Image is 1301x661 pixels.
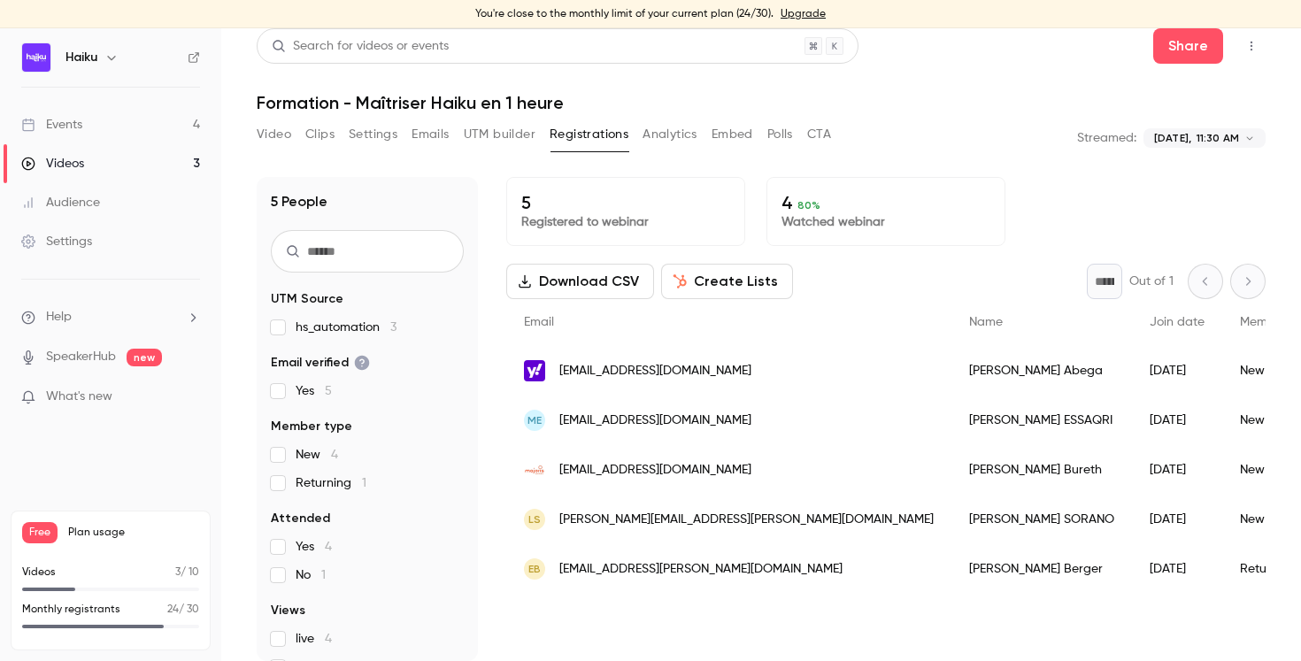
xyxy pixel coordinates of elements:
button: Create Lists [661,264,793,299]
span: Help [46,308,72,327]
button: Top Bar Actions [1237,32,1266,60]
a: SpeakerHub [46,348,116,366]
span: What's new [46,388,112,406]
button: Download CSV [506,264,654,299]
p: Monthly registrants [22,602,120,618]
div: [PERSON_NAME] SORANO [951,495,1132,544]
span: Views [271,602,305,619]
div: [DATE] [1132,445,1222,495]
p: / 10 [175,565,199,580]
span: 24 [167,604,179,615]
h1: 5 People [271,191,327,212]
button: Video [257,120,291,149]
img: yahoo.fr [524,360,545,381]
span: Join date [1150,316,1205,328]
button: Clips [305,120,335,149]
div: [PERSON_NAME] Bureth [951,445,1132,495]
span: 3 [390,321,396,334]
span: Free [22,522,58,543]
span: Returning [296,474,366,492]
span: Yes [296,382,332,400]
span: No [296,566,326,584]
button: Registrations [550,120,628,149]
img: majoris.law [524,459,545,480]
span: 11:30 AM [1197,130,1239,146]
span: new [127,349,162,366]
div: [DATE] [1132,495,1222,544]
h6: Haiku [65,49,97,66]
span: Name [969,316,1003,328]
p: 5 [521,192,730,213]
span: hs_automation [296,319,396,336]
img: Haiku [22,43,50,72]
div: Videos [21,155,84,173]
button: Analytics [643,120,697,149]
span: Member type [271,418,352,435]
div: [PERSON_NAME] ESSAQRI [951,396,1132,445]
div: [PERSON_NAME] Berger [951,544,1132,594]
span: [EMAIL_ADDRESS][DOMAIN_NAME] [559,362,751,380]
span: [DATE], [1154,130,1191,146]
p: Out of 1 [1129,273,1174,290]
span: [EMAIL_ADDRESS][DOMAIN_NAME] [559,461,751,480]
div: [DATE] [1132,346,1222,396]
span: Attended [271,510,330,527]
li: help-dropdown-opener [21,308,200,327]
button: UTM builder [464,120,535,149]
span: New [296,446,338,464]
p: Registered to webinar [521,213,730,231]
div: [DATE] [1132,396,1222,445]
span: 4 [331,449,338,461]
span: live [296,630,332,648]
span: [EMAIL_ADDRESS][PERSON_NAME][DOMAIN_NAME] [559,560,843,579]
span: 3 [175,567,181,578]
p: 4 [781,192,990,213]
p: Streamed: [1077,129,1136,147]
p: Watched webinar [781,213,990,231]
span: 5 [325,385,332,397]
h1: Formation - Maîtriser Haiku en 1 heure [257,92,1266,113]
button: Emails [412,120,449,149]
iframe: Noticeable Trigger [179,389,200,405]
div: Audience [21,194,100,211]
span: ME [527,412,542,428]
button: Share [1153,28,1223,64]
span: [EMAIL_ADDRESS][DOMAIN_NAME] [559,411,751,430]
span: UTM Source [271,290,343,308]
span: Yes [296,538,332,556]
span: [PERSON_NAME][EMAIL_ADDRESS][PERSON_NAME][DOMAIN_NAME] [559,511,934,529]
a: Upgrade [781,7,826,21]
span: Email verified [271,354,370,372]
span: 4 [325,633,332,645]
span: EB [528,561,541,577]
p: Videos [22,565,56,580]
span: 4 [325,541,332,553]
div: Search for videos or events [272,37,449,56]
button: Polls [767,120,793,149]
span: LS [528,511,541,527]
button: Settings [349,120,397,149]
button: Embed [712,120,753,149]
span: Email [524,316,554,328]
p: / 30 [167,602,199,618]
div: [PERSON_NAME] Abega [951,346,1132,396]
span: 1 [321,569,326,581]
div: Events [21,116,82,134]
div: [DATE] [1132,544,1222,594]
span: 80 % [797,199,820,211]
span: 1 [362,477,366,489]
button: CTA [807,120,831,149]
div: Settings [21,233,92,250]
span: Plan usage [68,526,199,540]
